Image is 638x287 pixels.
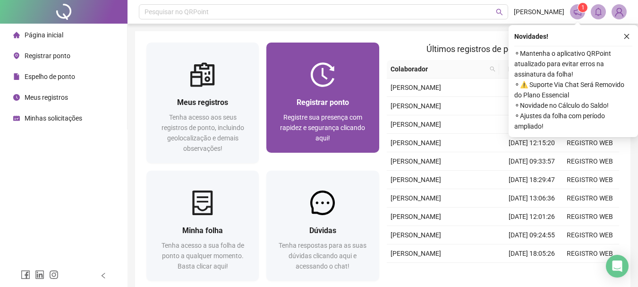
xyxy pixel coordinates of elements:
a: DúvidasTenha respostas para as suas dúvidas clicando aqui e acessando o chat! [266,171,379,281]
span: close [623,33,630,40]
a: Minha folhaTenha acesso a sua folha de ponto a qualquer momento. Basta clicar aqui! [146,171,259,281]
span: Registrar ponto [297,98,349,107]
td: [DATE] 12:01:26 [503,208,561,226]
td: [DATE] 13:06:42 [503,263,561,281]
span: Meus registros [25,94,68,101]
span: ⚬ Mantenha o aplicativo QRPoint atualizado para evitar erros na assinatura da folha! [514,48,632,79]
span: bell [594,8,603,16]
span: facebook [21,270,30,279]
td: [DATE] 12:15:20 [503,134,561,152]
span: file [13,73,20,80]
span: [PERSON_NAME] [391,250,441,257]
span: Novidades ! [514,31,548,42]
span: Dúvidas [309,226,336,235]
span: Tenha respostas para as suas dúvidas clicando aqui e acessando o chat! [279,242,366,270]
span: [PERSON_NAME] [391,121,441,128]
span: search [490,66,495,72]
span: Registre sua presença com rapidez e segurança clicando aqui! [280,113,365,142]
sup: 1 [578,3,587,12]
span: Colaborador [391,64,486,74]
span: Página inicial [25,31,63,39]
span: notification [573,8,582,16]
td: [DATE] 18:05:26 [503,244,561,263]
span: search [488,62,497,76]
span: [PERSON_NAME] [391,176,441,183]
a: Meus registrosTenha acesso aos seus registros de ponto, incluindo geolocalização e demais observa... [146,43,259,163]
td: [DATE] 13:25:52 [503,115,561,134]
span: [PERSON_NAME] [391,84,441,91]
span: [PERSON_NAME] [391,102,441,110]
td: [DATE] 18:03:51 [503,97,561,115]
td: REGISTRO WEB [561,263,619,281]
th: Data/Hora [499,60,555,78]
td: REGISTRO WEB [561,152,619,171]
td: REGISTRO WEB [561,134,619,152]
td: [DATE] 09:33:57 [503,152,561,171]
span: Registrar ponto [25,52,70,60]
span: [PERSON_NAME] [391,157,441,165]
span: 1 [581,4,585,11]
img: 84418 [612,5,626,19]
span: Data/Hora [503,64,544,74]
span: [PERSON_NAME] [391,231,441,239]
span: schedule [13,115,20,122]
td: REGISTRO WEB [561,189,619,208]
span: [PERSON_NAME] [391,213,441,220]
span: [PERSON_NAME] [391,139,441,147]
span: linkedin [35,270,44,279]
td: REGISTRO WEB [561,171,619,189]
span: ⚬ ⚠️ Suporte Via Chat Será Removido do Plano Essencial [514,79,632,100]
span: ⚬ Ajustes da folha com período ampliado! [514,111,632,131]
span: left [100,272,107,279]
span: clock-circle [13,94,20,101]
td: [DATE] 13:06:36 [503,189,561,208]
td: REGISTRO WEB [561,208,619,226]
span: Minha folha [182,226,223,235]
td: [DATE] 09:24:55 [503,226,561,244]
span: Tenha acesso a sua folha de ponto a qualquer momento. Basta clicar aqui! [162,242,244,270]
span: [PERSON_NAME] [514,7,564,17]
span: home [13,32,20,38]
div: Open Intercom Messenger [606,255,629,278]
span: [PERSON_NAME] [391,194,441,202]
td: [DATE] 18:29:47 [503,171,561,189]
span: Meus registros [177,98,228,107]
span: environment [13,52,20,59]
td: REGISTRO WEB [561,244,619,263]
span: search [496,9,503,16]
a: Registrar pontoRegistre sua presença com rapidez e segurança clicando aqui! [266,43,379,153]
span: ⚬ Novidade no Cálculo do Saldo! [514,100,632,111]
span: Minhas solicitações [25,114,82,122]
span: Tenha acesso aos seus registros de ponto, incluindo geolocalização e demais observações! [162,113,244,152]
span: instagram [49,270,59,279]
td: [DATE] 09:40:40 [503,78,561,97]
td: REGISTRO WEB [561,226,619,244]
span: Últimos registros de ponto sincronizados [426,44,579,54]
span: Espelho de ponto [25,73,75,80]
